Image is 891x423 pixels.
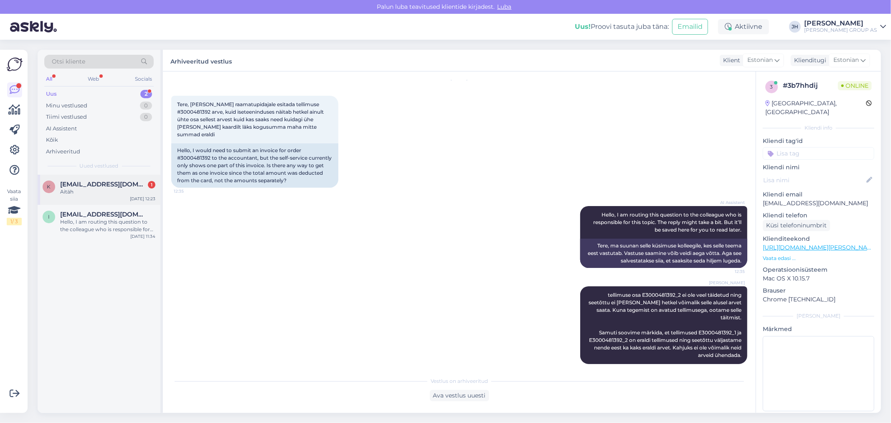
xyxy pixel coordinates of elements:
[60,188,155,196] div: Aitäh
[763,255,874,262] p: Vaata edasi ...
[171,143,338,188] div: Hello, I would need to submit an invoice for order #3000481392 to the accountant, but the self-se...
[763,220,830,231] div: Küsi telefoninumbrit
[804,20,877,27] div: [PERSON_NAME]
[495,3,514,10] span: Luba
[80,162,119,170] span: Uued vestlused
[763,244,878,251] a: [URL][DOMAIN_NAME][PERSON_NAME]
[789,21,801,33] div: JH
[763,163,874,172] p: Kliendi nimi
[589,292,743,358] span: tellimuse osa E3000481392_2 ei ole veel täidetud ning seetõttu ei [PERSON_NAME] hetkel võimalik s...
[7,218,22,225] div: 1 / 3
[44,74,54,84] div: All
[140,102,152,110] div: 0
[60,218,155,233] div: Hello, I am routing this question to the colleague who is responsible for this topic. The reply m...
[720,56,740,65] div: Klient
[763,211,874,220] p: Kliendi telefon
[770,84,773,90] span: 3
[763,199,874,208] p: [EMAIL_ADDRESS][DOMAIN_NAME]
[86,74,101,84] div: Web
[763,325,874,334] p: Märkmed
[763,147,874,160] input: Lisa tag
[763,124,874,132] div: Kliendi info
[833,56,859,65] span: Estonian
[133,74,154,84] div: Socials
[763,295,874,304] p: Chrome [TECHNICAL_ID]
[60,211,147,218] span: irinaozerova@gmail.com
[713,268,745,275] span: 12:35
[783,81,838,91] div: # 3b7hhdij
[593,211,743,233] span: Hello, I am routing this question to the colleague who is responsible for this topic. The reply m...
[148,181,155,189] div: 1
[52,57,85,66] span: Otsi kliente
[575,22,669,32] div: Proovi tasuta juba täna:
[431,377,488,385] span: Vestlus on arhiveeritud
[709,280,745,286] span: [PERSON_NAME]
[713,199,745,206] span: AI Assistent
[130,233,155,240] div: [DATE] 11:34
[838,81,872,90] span: Online
[60,181,147,188] span: kaja.teder@gmail.com
[7,188,22,225] div: Vaata siia
[46,113,87,121] div: Tiimi vestlused
[765,99,866,117] div: [GEOGRAPHIC_DATA], [GEOGRAPHIC_DATA]
[170,55,232,66] label: Arhiveeritud vestlus
[718,19,769,34] div: Aktiivne
[763,190,874,199] p: Kliendi email
[763,286,874,295] p: Brauser
[46,136,58,144] div: Kõik
[46,90,57,98] div: Uus
[763,137,874,145] p: Kliendi tag'id
[46,102,87,110] div: Minu vestlused
[575,23,591,31] b: Uus!
[763,274,874,283] p: Mac OS X 10.15.7
[130,196,155,202] div: [DATE] 12:23
[713,364,745,371] span: 12:54
[747,56,773,65] span: Estonian
[672,19,708,35] button: Emailid
[580,239,747,268] div: Tere, ma suunan selle küsimuse kolleegile, kes selle teema eest vastutab. Vastuse saamine võib ve...
[46,148,80,156] div: Arhiveeritud
[46,125,77,133] div: AI Assistent
[763,176,865,185] input: Lisa nimi
[140,90,152,98] div: 2
[177,101,325,138] span: Tere, [PERSON_NAME] raamatupidajale esitada tellimuse #3000481392 arve, kuid iseteeninduses näita...
[804,27,877,33] div: [PERSON_NAME] GROUP AS
[47,183,51,190] span: k
[763,312,874,320] div: [PERSON_NAME]
[140,113,152,121] div: 0
[791,56,826,65] div: Klienditugi
[763,234,874,243] p: Klienditeekond
[174,188,205,194] span: 12:35
[48,214,50,220] span: i
[763,265,874,274] p: Operatsioonisüsteem
[804,20,886,33] a: [PERSON_NAME][PERSON_NAME] GROUP AS
[430,390,489,401] div: Ava vestlus uuesti
[7,56,23,72] img: Askly Logo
